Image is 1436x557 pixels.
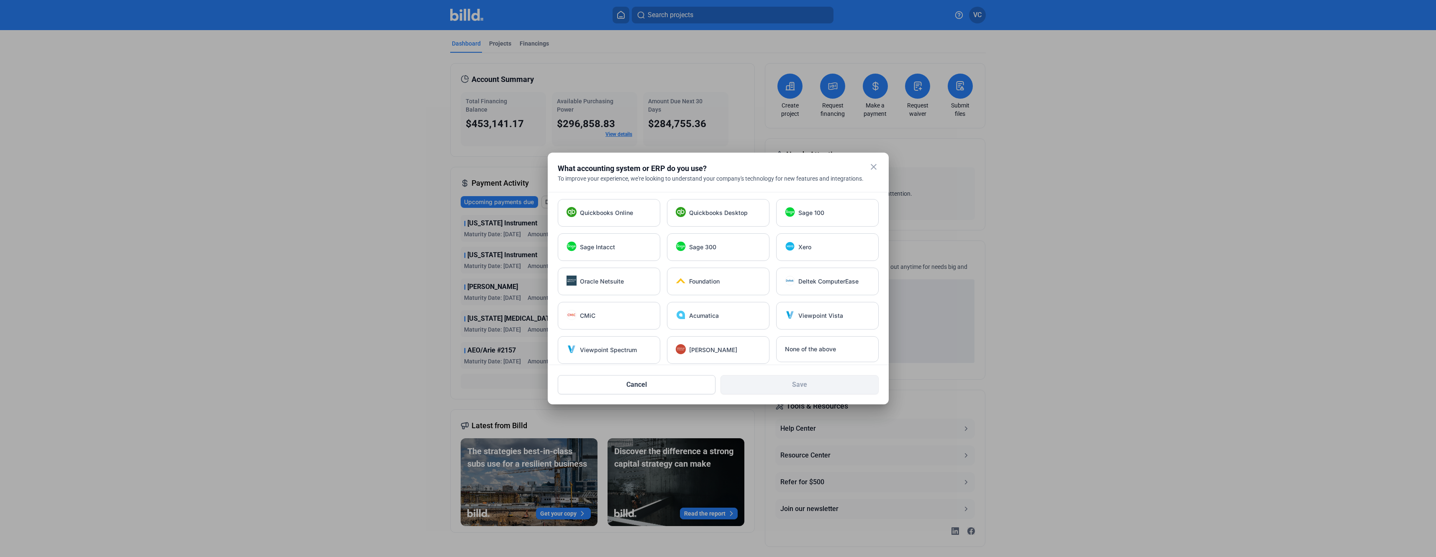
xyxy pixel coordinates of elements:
[580,243,615,251] span: Sage Intacct
[558,163,858,174] div: What accounting system or ERP do you use?
[785,345,836,353] span: None of the above
[798,312,843,320] span: Viewpoint Vista
[798,209,824,217] span: Sage 100
[580,312,595,320] span: CMiC
[558,375,716,394] button: Cancel
[689,209,748,217] span: Quickbooks Desktop
[580,209,633,217] span: Quickbooks Online
[689,312,719,320] span: Acumatica
[580,277,624,286] span: Oracle Netsuite
[558,174,879,183] div: To improve your experience, we're looking to understand your company's technology for new feature...
[689,243,716,251] span: Sage 300
[798,243,811,251] span: Xero
[689,277,720,286] span: Foundation
[798,277,859,286] span: Deltek ComputerEase
[580,346,637,354] span: Viewpoint Spectrum
[689,346,737,354] span: [PERSON_NAME]
[721,375,879,394] button: Save
[869,162,879,172] mat-icon: close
